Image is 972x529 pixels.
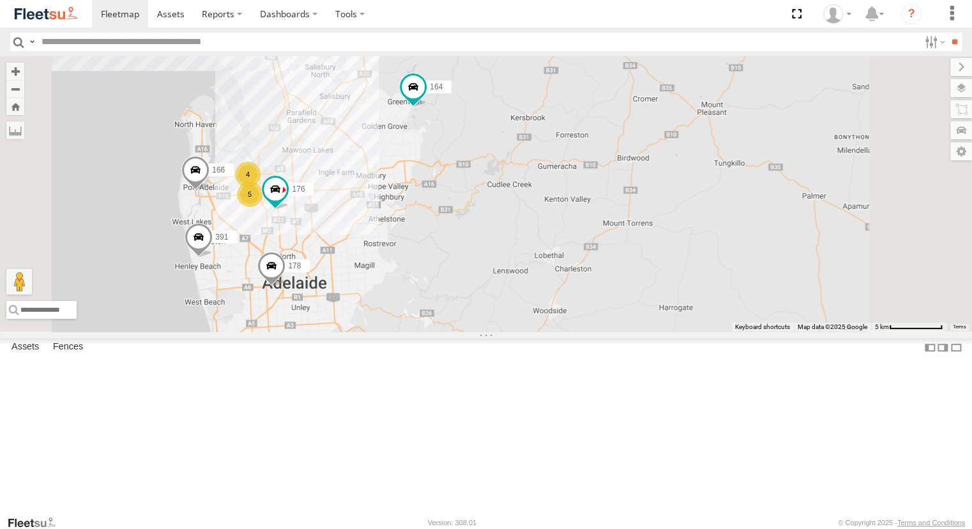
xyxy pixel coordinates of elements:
span: 164 [430,82,443,91]
span: 178 [288,261,301,270]
div: Version: 308.01 [428,519,476,526]
a: Terms (opens in new tab) [953,324,966,329]
label: Dock Summary Table to the Left [923,338,936,356]
div: 5 [237,181,262,207]
div: © Copyright 2025 - [838,519,965,526]
span: 166 [212,165,225,174]
img: fleetsu-logo-horizontal.svg [13,5,79,22]
span: 5 km [875,323,889,330]
button: Drag Pegman onto the map to open Street View [6,269,32,295]
div: 4 [235,162,261,187]
label: Search Filter Options [920,33,947,51]
a: Visit our Website [7,516,66,529]
span: Map data ©2025 Google [798,323,867,330]
i: ? [901,4,922,24]
label: Fences [47,339,89,356]
label: Measure [6,121,24,139]
label: Map Settings [950,142,972,160]
button: Map Scale: 5 km per 80 pixels [871,323,946,332]
label: Dock Summary Table to the Right [936,338,949,356]
span: 176 [292,185,305,194]
button: Zoom Home [6,98,24,115]
button: Keyboard shortcuts [735,323,790,332]
a: Terms and Conditions [897,519,965,526]
span: 391 [215,232,228,241]
label: Assets [5,339,45,356]
div: Kellie Roberts [819,4,856,24]
button: Zoom in [6,63,24,80]
label: Hide Summary Table [950,338,962,356]
button: Zoom out [6,80,24,98]
label: Search Query [27,33,37,51]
